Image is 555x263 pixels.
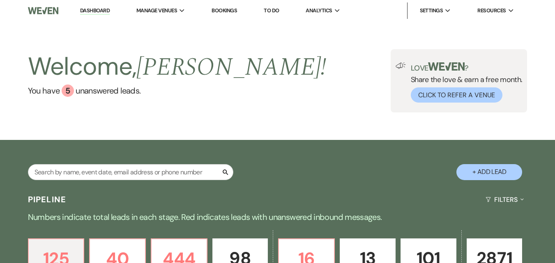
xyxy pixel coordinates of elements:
[212,7,237,14] a: Bookings
[396,62,406,69] img: loud-speaker-illustration.svg
[136,7,177,15] span: Manage Venues
[482,189,527,210] button: Filters
[420,7,443,15] span: Settings
[411,87,502,103] button: Click to Refer a Venue
[406,62,523,103] div: Share the love & earn a free month.
[28,49,327,85] h2: Welcome,
[28,85,327,97] a: You have 5 unanswered leads.
[80,7,110,15] a: Dashboard
[28,194,67,205] h3: Pipeline
[264,7,279,14] a: To Do
[456,164,522,180] button: + Add Lead
[411,62,523,72] p: Love ?
[136,48,326,86] span: [PERSON_NAME] !
[28,164,233,180] input: Search by name, event date, email address or phone number
[306,7,332,15] span: Analytics
[428,62,465,71] img: weven-logo-green.svg
[477,7,506,15] span: Resources
[28,2,59,19] img: Weven Logo
[62,85,74,97] div: 5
